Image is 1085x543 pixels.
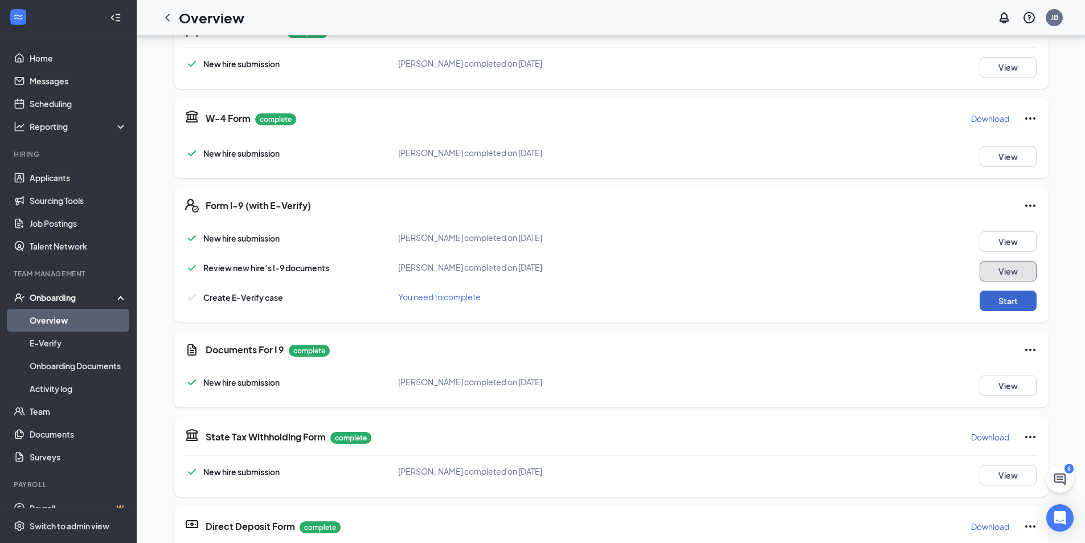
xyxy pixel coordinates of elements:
[971,109,1010,128] button: Download
[30,121,128,132] div: Reporting
[398,58,542,68] span: [PERSON_NAME] completed on [DATE]
[14,292,25,303] svg: UserCheck
[30,292,117,303] div: Onboarding
[203,233,280,243] span: New hire submission
[185,109,199,123] svg: TaxGovernmentIcon
[398,292,481,302] span: You need to complete
[30,212,127,235] a: Job Postings
[398,148,542,158] span: [PERSON_NAME] completed on [DATE]
[30,446,127,468] a: Surveys
[398,377,542,387] span: [PERSON_NAME] completed on [DATE]
[398,466,542,476] span: [PERSON_NAME] completed on [DATE]
[185,146,199,160] svg: Checkmark
[203,292,283,303] span: Create E-Verify case
[185,261,199,275] svg: Checkmark
[206,431,326,443] h5: State Tax Withholding Form
[30,520,109,532] div: Switch to admin view
[30,235,127,258] a: Talent Network
[203,148,280,158] span: New hire submission
[980,57,1037,77] button: View
[206,112,251,125] h5: W-4 Form
[971,428,1010,446] button: Download
[255,113,296,125] p: complete
[398,262,542,272] span: [PERSON_NAME] completed on [DATE]
[1023,430,1037,444] svg: Ellipses
[206,199,311,212] h5: Form I-9 (with E-Verify)
[30,166,127,189] a: Applicants
[1022,11,1036,25] svg: QuestionInfo
[980,465,1037,485] button: View
[30,423,127,446] a: Documents
[203,377,280,387] span: New hire submission
[980,146,1037,167] button: View
[185,57,199,71] svg: Checkmark
[185,517,199,531] svg: DirectDepositIcon
[1023,343,1037,357] svg: Ellipses
[185,231,199,245] svg: Checkmark
[30,70,127,92] a: Messages
[300,521,341,533] p: complete
[185,375,199,389] svg: Checkmark
[206,344,284,356] h5: Documents For I 9
[971,521,1009,532] p: Download
[1064,464,1074,473] div: 6
[203,263,329,273] span: Review new hire’s I-9 documents
[13,11,24,23] svg: WorkstreamLogo
[330,432,371,444] p: complete
[14,149,125,159] div: Hiring
[30,47,127,70] a: Home
[980,261,1037,281] button: View
[971,517,1010,536] button: Download
[179,8,244,27] h1: Overview
[30,189,127,212] a: Sourcing Tools
[203,467,280,477] span: New hire submission
[30,354,127,377] a: Onboarding Documents
[980,231,1037,252] button: View
[185,199,199,213] svg: FormI9EVerifyIcon
[30,497,127,520] a: PayrollCrown
[1046,504,1074,532] div: Open Intercom Messenger
[1053,472,1067,486] svg: ChatActive
[30,309,127,332] a: Overview
[1051,13,1058,22] div: JB
[185,465,199,479] svg: Checkmark
[1023,112,1037,125] svg: Ellipses
[398,232,542,243] span: [PERSON_NAME] completed on [DATE]
[30,332,127,354] a: E-Verify
[971,431,1009,443] p: Download
[14,520,25,532] svg: Settings
[185,428,199,442] svg: TaxGovernmentIcon
[980,291,1037,311] button: Start
[1023,520,1037,533] svg: Ellipses
[1046,466,1074,493] button: ChatActive
[997,11,1011,25] svg: Notifications
[185,291,199,304] svg: Checkmark
[110,12,121,23] svg: Collapse
[30,400,127,423] a: Team
[289,345,330,357] p: complete
[206,520,295,533] h5: Direct Deposit Form
[203,59,280,69] span: New hire submission
[14,269,125,279] div: Team Management
[1023,199,1037,213] svg: Ellipses
[185,343,199,357] svg: CustomFormIcon
[14,480,125,489] div: Payroll
[30,92,127,115] a: Scheduling
[14,121,25,132] svg: Analysis
[30,377,127,400] a: Activity log
[980,375,1037,396] button: View
[161,11,174,25] svg: ChevronLeft
[971,113,1009,124] p: Download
